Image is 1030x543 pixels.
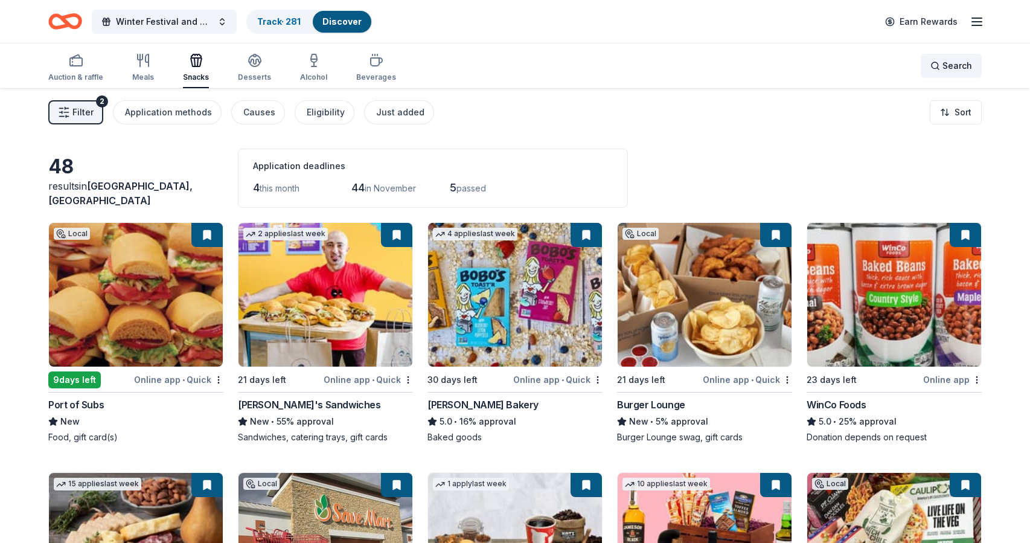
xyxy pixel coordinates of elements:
div: Application methods [125,105,212,120]
span: this month [260,183,299,193]
div: 5% approval [617,414,792,429]
div: 16% approval [427,414,603,429]
div: Port of Subs [48,397,104,412]
a: Track· 281 [257,16,301,27]
div: Application deadlines [253,159,613,173]
div: Desserts [238,72,271,82]
div: Burger Lounge [617,397,685,412]
img: Image for Bobo's Bakery [428,223,602,367]
div: 10 applies last week [622,478,710,490]
div: 2 [96,95,108,108]
div: Just added [376,105,424,120]
div: Local [243,478,280,490]
div: Beverages [356,72,396,82]
span: • [751,375,753,385]
div: Sandwiches, catering trays, gift cards [238,431,413,443]
div: Causes [243,105,275,120]
img: Image for WinCo Foods [807,223,981,367]
span: Winter Festival and Silent Auction [116,14,213,29]
div: 48 [48,155,223,179]
div: 21 days left [617,373,665,387]
a: Image for WinCo Foods23 days leftOnline appWinCo Foods5.0•25% approvalDonation depends on request [807,222,982,443]
button: Causes [231,100,285,124]
div: 9 days left [48,371,101,388]
span: New [60,414,80,429]
span: New [250,414,269,429]
button: Desserts [238,48,271,88]
div: Online app Quick [324,372,413,387]
div: Food, gift card(s) [48,431,223,443]
button: Application methods [113,100,222,124]
button: Search [921,54,982,78]
div: Local [812,478,848,490]
div: Snacks [183,72,209,82]
div: 1 apply last week [433,478,509,490]
button: Sort [930,100,982,124]
div: Auction & raffle [48,72,103,82]
a: Image for Port of SubsLocal9days leftOnline app•QuickPort of SubsNewFood, gift card(s) [48,222,223,443]
div: [PERSON_NAME] Bakery [427,397,539,412]
div: Donation depends on request [807,431,982,443]
span: • [561,375,564,385]
span: • [372,375,374,385]
span: 5 [450,181,456,194]
span: • [650,417,653,426]
div: 23 days left [807,373,857,387]
div: Online app [923,372,982,387]
img: Image for Port of Subs [49,223,223,367]
img: Image for Burger Lounge [618,223,792,367]
button: Snacks [183,48,209,88]
div: [PERSON_NAME]'s Sandwiches [238,397,381,412]
button: Winter Festival and Silent Auction [92,10,237,34]
button: Beverages [356,48,396,88]
span: in [48,180,193,207]
div: Baked goods [427,431,603,443]
span: • [182,375,185,385]
div: Online app Quick [703,372,792,387]
span: • [271,417,274,426]
div: 25% approval [807,414,982,429]
a: Image for Ike's Sandwiches2 applieslast week21 days leftOnline app•Quick[PERSON_NAME]'s Sandwiche... [238,222,413,443]
div: Alcohol [300,72,327,82]
div: WinCo Foods [807,397,866,412]
div: 15 applies last week [54,478,141,490]
div: results [48,179,223,208]
div: Online app Quick [134,372,223,387]
span: New [629,414,648,429]
button: Meals [132,48,154,88]
div: Meals [132,72,154,82]
div: Burger Lounge swag, gift cards [617,431,792,443]
div: 30 days left [427,373,478,387]
span: 5.0 [440,414,452,429]
span: in November [365,183,416,193]
a: Image for Bobo's Bakery4 applieslast week30 days leftOnline app•Quick[PERSON_NAME] Bakery5.0•16% ... [427,222,603,443]
button: Just added [364,100,434,124]
div: Eligibility [307,105,345,120]
span: [GEOGRAPHIC_DATA], [GEOGRAPHIC_DATA] [48,180,193,207]
img: Image for Ike's Sandwiches [238,223,412,367]
button: Alcohol [300,48,327,88]
div: Local [54,228,90,240]
span: Sort [955,105,971,120]
span: Search [942,59,972,73]
a: Discover [322,16,362,27]
div: 55% approval [238,414,413,429]
button: Eligibility [295,100,354,124]
a: Image for Burger LoungeLocal21 days leftOnline app•QuickBurger LoungeNew•5% approvalBurger Lounge... [617,222,792,443]
button: Track· 281Discover [246,10,373,34]
div: 4 applies last week [433,228,517,240]
button: Auction & raffle [48,48,103,88]
span: 5.0 [819,414,831,429]
div: 2 applies last week [243,228,328,240]
span: 44 [351,181,365,194]
span: 4 [253,181,260,194]
a: Home [48,7,82,36]
button: Filter2 [48,100,103,124]
a: Earn Rewards [878,11,965,33]
span: • [833,417,836,426]
span: passed [456,183,486,193]
div: Local [622,228,659,240]
div: 21 days left [238,373,286,387]
div: Online app Quick [513,372,603,387]
span: • [454,417,457,426]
